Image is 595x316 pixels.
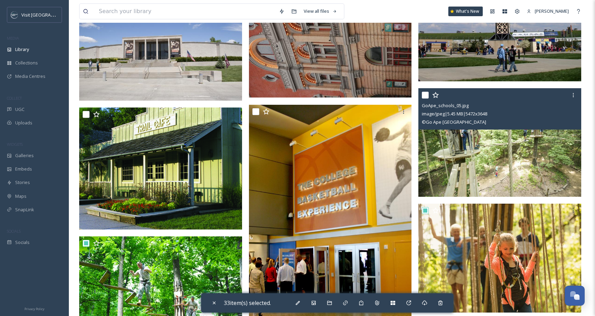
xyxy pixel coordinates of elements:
[15,73,45,80] span: Media Centres
[15,60,38,66] span: Collections
[7,95,22,101] span: COLLECT
[7,35,19,41] span: MEDIA
[15,46,29,53] span: Library
[422,119,486,125] span: © Go Ape [GEOGRAPHIC_DATA]
[535,8,569,14] span: [PERSON_NAME]
[565,286,585,306] button: Open Chat
[224,299,271,307] span: 33 item(s) selected.
[24,304,44,313] a: Privacy Policy
[15,120,32,126] span: Uploads
[300,4,341,18] a: View all files
[95,4,275,19] input: Search your library
[523,4,572,18] a: [PERSON_NAME]
[15,106,24,113] span: UGC
[15,239,30,246] span: Socials
[21,11,75,18] span: Visit [GEOGRAPHIC_DATA]
[24,307,44,311] span: Privacy Policy
[7,228,21,234] span: SOCIALS
[422,111,487,117] span: image/jpeg | 5.45 MB | 5472 x 3648
[418,88,581,197] img: GoApe_schools_05.jpg
[422,102,469,109] span: GoApe_schools_05.jpg
[418,204,581,313] img: GoApe_family_03.jpg
[79,108,242,230] img: CVB-Shawnee Town.jpg
[15,206,34,213] span: SnapLink
[15,193,27,200] span: Maps
[15,152,34,159] span: Galleries
[15,166,32,172] span: Embeds
[11,11,18,18] img: c3es6xdrejuflcaqpovn.png
[15,179,30,186] span: Stories
[7,142,23,147] span: WIDGETS
[448,7,483,16] a: What's New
